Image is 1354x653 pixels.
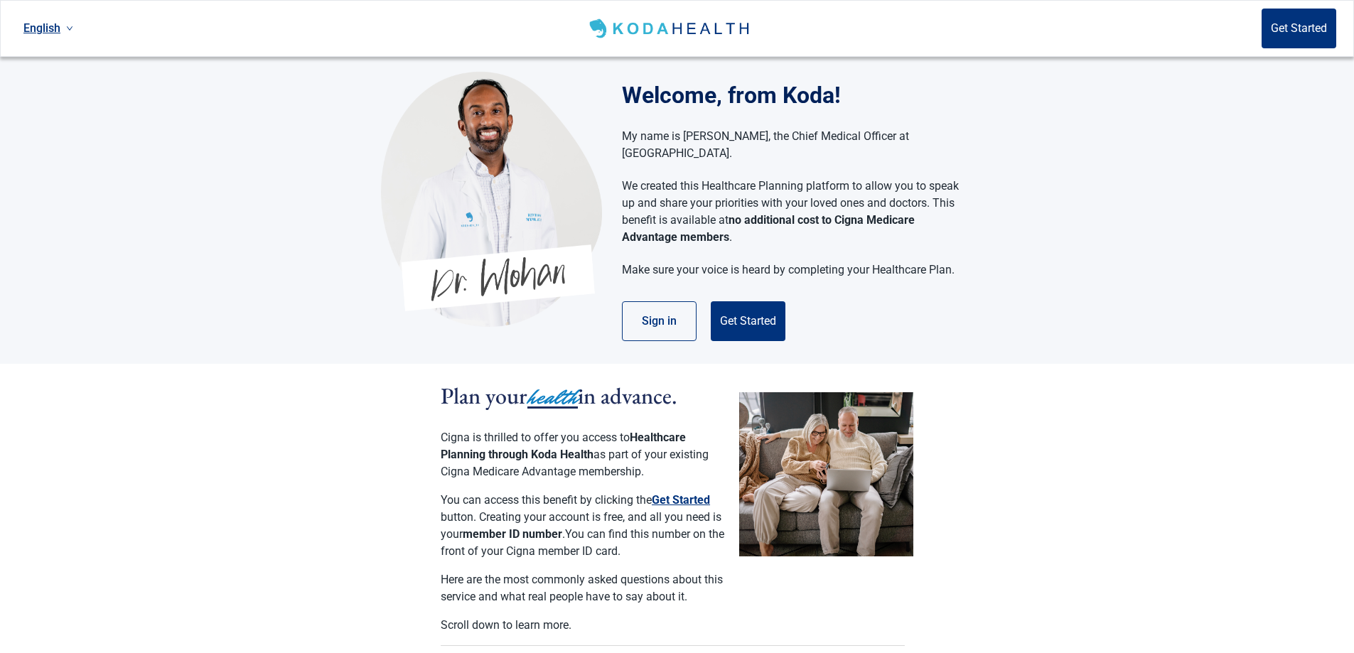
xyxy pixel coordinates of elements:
img: Koda Health [381,71,602,327]
button: Get Started [652,492,710,509]
button: Sign in [622,301,697,341]
span: down [66,25,73,32]
button: Get Started [1262,9,1336,48]
p: Make sure your voice is heard by completing your Healthcare Plan. [622,261,960,279]
a: Current language: English [18,16,79,40]
img: Koda Health [586,17,755,40]
span: health [527,382,578,413]
strong: no additional cost to Cigna Medicare Advantage members [622,213,915,244]
strong: member ID number [463,527,562,541]
span: Plan your [441,381,527,411]
img: Couple planning their healthcare together [739,392,913,556]
h1: Welcome, from Koda! [622,78,974,112]
p: Here are the most commonly asked questions about this service and what real people have to say ab... [441,571,725,605]
p: You can access this benefit by clicking the button. Creating your account is free, and all you ne... [441,492,725,560]
p: We created this Healthcare Planning platform to allow you to speak up and share your priorities w... [622,178,960,246]
button: Get Started [711,301,785,341]
span: in advance. [578,381,677,411]
p: Scroll down to learn more. [441,617,725,634]
p: My name is [PERSON_NAME], the Chief Medical Officer at [GEOGRAPHIC_DATA]. [622,128,960,162]
span: Cigna is thrilled to offer you access to [441,431,630,444]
